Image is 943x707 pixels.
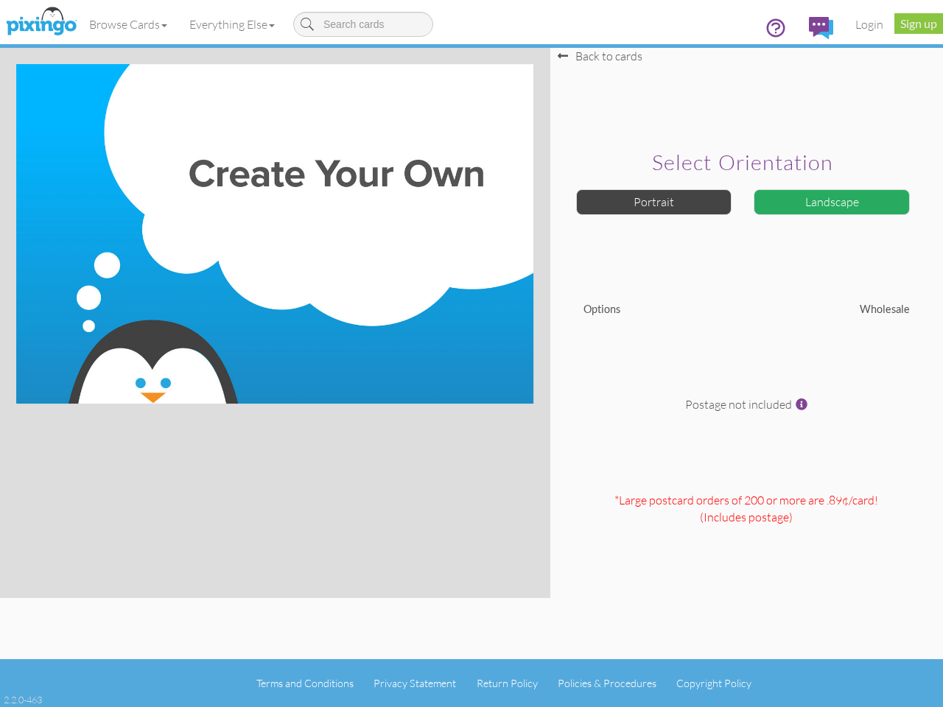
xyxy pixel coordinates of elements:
[561,492,932,597] div: *Large postcard orders of 200 or more are .89¢/card! (Includes postage )
[374,677,456,689] a: Privacy Statement
[256,677,354,689] a: Terms and Conditions
[16,64,533,404] img: create-your-own-landscape.jpg
[809,17,833,39] img: comments.svg
[746,302,921,317] div: Wholesale
[942,706,943,707] iframe: Chat
[2,4,80,41] img: pixingo logo
[178,6,286,43] a: Everything Else
[580,151,906,175] h2: Select orientation
[561,396,932,485] div: Postage not included
[676,677,751,689] a: Copyright Policy
[558,677,656,689] a: Policies & Procedures
[477,677,538,689] a: Return Policy
[576,189,732,215] div: Portrait
[754,189,910,215] div: Landscape
[572,302,747,317] div: Options
[4,693,42,706] div: 2.2.0-463
[78,6,178,43] a: Browse Cards
[894,13,943,34] a: Sign up
[844,6,894,43] a: Login
[293,12,433,37] input: Search cards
